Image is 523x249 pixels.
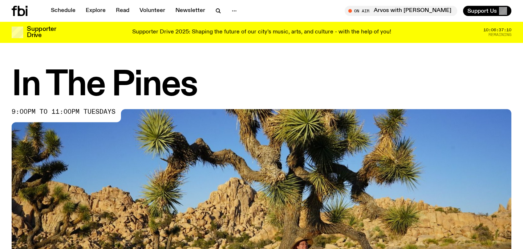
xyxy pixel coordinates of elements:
a: Newsletter [171,6,210,16]
a: Explore [81,6,110,16]
h1: In The Pines [12,69,511,102]
button: On AirArvos with [PERSON_NAME] [345,6,457,16]
button: Support Us [463,6,511,16]
p: Supporter Drive 2025: Shaping the future of our city’s music, arts, and culture - with the help o... [132,29,391,36]
a: Read [112,6,134,16]
span: 10:06:37:10 [483,28,511,32]
span: Remaining [488,33,511,37]
a: Volunteer [135,6,170,16]
span: Support Us [467,8,497,14]
a: Schedule [46,6,80,16]
span: 9:00pm to 11:00pm tuesdays [12,109,115,115]
h3: Supporter Drive [27,26,56,39]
